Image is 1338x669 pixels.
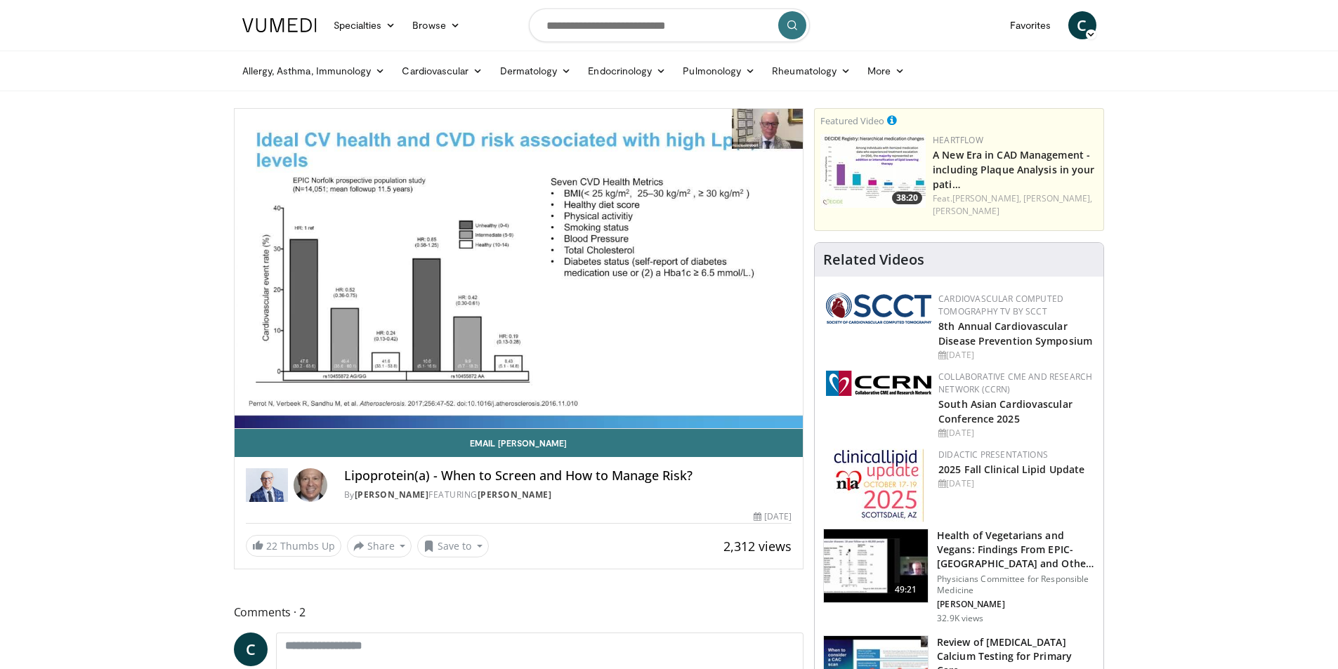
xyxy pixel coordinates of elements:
img: VuMedi Logo [242,18,317,32]
button: Share [347,535,412,557]
div: [DATE] [938,477,1092,490]
a: Pulmonology [674,57,763,85]
a: [PERSON_NAME], [1023,192,1092,204]
a: A New Era in CAD Management - including Plaque Analysis in your pati… [933,148,1094,191]
img: Dr. Robert S. Rosenson [246,468,288,502]
span: 38:20 [892,192,922,204]
img: 51a70120-4f25-49cc-93a4-67582377e75f.png.150x105_q85_autocrop_double_scale_upscale_version-0.2.png [826,293,931,324]
div: [DATE] [938,349,1092,362]
div: By FEATURING [344,489,792,501]
p: [PERSON_NAME] [937,599,1095,610]
a: C [234,632,268,666]
a: Heartflow [933,134,983,146]
img: 606f2b51-b844-428b-aa21-8c0c72d5a896.150x105_q85_crop-smart_upscale.jpg [824,529,928,602]
div: [DATE] [754,510,792,523]
a: [PERSON_NAME] [478,489,552,501]
a: Endocrinology [579,57,674,85]
a: Browse [404,11,468,39]
span: Comments 2 [234,603,804,621]
img: a04ee3ba-8487-4636-b0fb-5e8d268f3737.png.150x105_q85_autocrop_double_scale_upscale_version-0.2.png [826,371,931,396]
button: Save to [417,535,489,557]
a: Cardiovascular [393,57,491,85]
h3: Health of Vegetarians and Vegans: Findings From EPIC-[GEOGRAPHIC_DATA] and Othe… [937,529,1095,571]
a: 2025 Fall Clinical Lipid Update [938,463,1084,476]
a: 38:20 [820,134,926,208]
span: 49:21 [889,583,923,597]
p: Physicians Committee for Responsible Medicine [937,574,1095,596]
input: Search topics, interventions [529,8,810,42]
a: [PERSON_NAME] [933,205,999,217]
div: [DATE] [938,427,1092,439]
img: 738d0e2d-290f-4d89-8861-908fb8b721dc.150x105_q85_crop-smart_upscale.jpg [820,134,926,208]
a: [PERSON_NAME] [355,489,429,501]
div: Didactic Presentations [938,449,1092,461]
a: More [859,57,913,85]
a: Allergy, Asthma, Immunology [234,57,394,85]
a: Favorites [1002,11,1060,39]
a: [PERSON_NAME], [952,192,1021,204]
a: 8th Annual Cardiovascular Disease Prevention Symposium [938,319,1092,347]
a: South Asian Cardiovascular Conference 2025 [938,397,1073,425]
img: Avatar [294,468,327,502]
img: d65bce67-f81a-47c5-b47d-7b8806b59ca8.jpg.150x105_q85_autocrop_double_scale_upscale_version-0.2.jpg [834,449,924,522]
a: Cardiovascular Computed Tomography TV by SCCT [938,293,1063,317]
small: Featured Video [820,114,884,127]
h4: Lipoprotein(a) - When to Screen and How to Manage Risk? [344,468,792,484]
span: 22 [266,539,277,552]
h4: Related Videos [823,251,924,268]
a: 49:21 Health of Vegetarians and Vegans: Findings From EPIC-[GEOGRAPHIC_DATA] and Othe… Physicians... [823,529,1095,624]
a: Collaborative CME and Research Network (CCRN) [938,371,1092,395]
a: Specialties [325,11,405,39]
div: Feat. [933,192,1098,218]
a: Rheumatology [763,57,859,85]
a: Dermatology [492,57,580,85]
a: C [1068,11,1096,39]
a: Email [PERSON_NAME] [235,429,804,457]
p: 32.9K views [937,613,983,624]
a: 22 Thumbs Up [246,535,341,557]
video-js: Video Player [235,109,804,429]
span: 2,312 views [723,538,792,555]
